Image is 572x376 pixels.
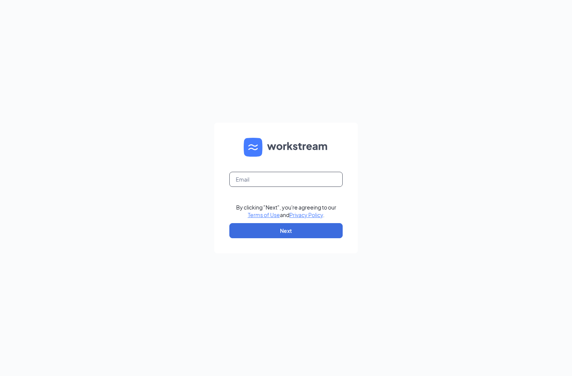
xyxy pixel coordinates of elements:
div: By clicking "Next", you're agreeing to our and . [236,203,336,219]
input: Email [229,172,343,187]
a: Terms of Use [248,211,280,218]
img: WS logo and Workstream text [244,138,328,157]
button: Next [229,223,343,238]
a: Privacy Policy [289,211,323,218]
